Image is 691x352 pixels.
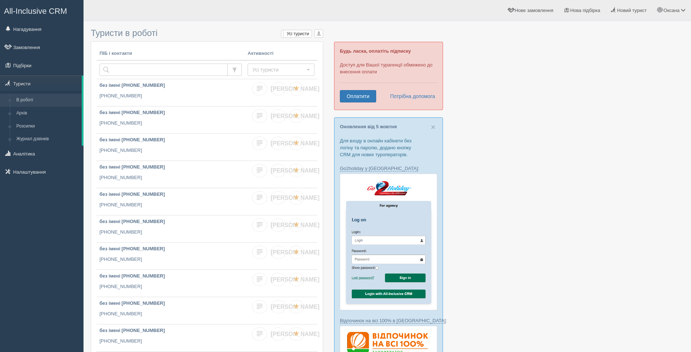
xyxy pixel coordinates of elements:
[271,191,286,205] a: [PERSON_NAME]
[99,147,242,154] p: [PHONE_NUMBER]
[0,0,83,20] a: All-Inclusive CRM
[515,8,553,13] span: Нове замовлення
[99,311,242,317] p: [PHONE_NUMBER]
[99,137,165,142] b: без імені [PHONE_NUMBER]
[570,8,600,13] span: Нова підбірка
[271,113,320,119] span: [PERSON_NAME]
[252,66,305,73] span: Усі туристи
[340,165,437,172] p: :
[97,324,245,351] a: без імені [PHONE_NUMBER] [PHONE_NUMBER]
[97,243,245,270] a: без імені [PHONE_NUMBER] [PHONE_NUMBER]
[271,273,286,286] a: [PERSON_NAME]
[97,188,245,215] a: без імені [PHONE_NUMBER] [PHONE_NUMBER]
[271,137,286,150] a: [PERSON_NAME]
[99,93,242,100] p: [PHONE_NUMBER]
[340,318,446,324] a: Відпочинок на всі 100% в [GEOGRAPHIC_DATA]
[97,270,245,297] a: без імені [PHONE_NUMBER] [PHONE_NUMBER]
[99,219,165,224] b: без імені [PHONE_NUMBER]
[97,79,245,106] a: без імені [PHONE_NUMBER] [PHONE_NUMBER]
[13,120,82,133] a: Розсилки
[271,218,286,232] a: [PERSON_NAME]
[99,174,242,181] p: [PHONE_NUMBER]
[99,110,165,115] b: без імені [PHONE_NUMBER]
[385,90,435,102] a: Потрібна допомога
[271,195,320,201] span: [PERSON_NAME]
[99,164,165,170] b: без імені [PHONE_NUMBER]
[271,246,286,259] a: [PERSON_NAME]
[271,140,320,146] span: [PERSON_NAME]
[663,8,679,13] span: Оксана
[99,300,165,306] b: без імені [PHONE_NUMBER]
[271,86,320,92] span: [PERSON_NAME]
[271,249,320,255] span: [PERSON_NAME]
[245,47,317,60] th: Активності
[99,283,242,290] p: [PHONE_NUMBER]
[13,133,82,146] a: Журнал дзвінків
[271,304,320,310] span: [PERSON_NAME]
[99,229,242,236] p: [PHONE_NUMBER]
[99,64,228,76] input: Пошук за ПІБ, паспортом або контактами
[97,134,245,161] a: без імені [PHONE_NUMBER] [PHONE_NUMBER]
[97,47,245,60] th: ПІБ і контакти
[271,276,320,283] span: [PERSON_NAME]
[99,273,165,279] b: без імені [PHONE_NUMBER]
[91,28,158,38] span: Туристи в роботі
[99,191,165,197] b: без імені [PHONE_NUMBER]
[271,327,286,341] a: [PERSON_NAME]
[97,297,245,324] a: без імені [PHONE_NUMBER] [PHONE_NUMBER]
[340,90,376,102] a: Оплатити
[340,137,437,158] p: Для входу в онлайн кабінети без логіну та паролю, додано кнопку CRM для нових туроператорів.
[99,120,242,127] p: [PHONE_NUMBER]
[4,7,67,16] span: All-Inclusive CRM
[99,246,165,251] b: без імені [PHONE_NUMBER]
[271,167,320,174] span: [PERSON_NAME]
[271,300,286,313] a: [PERSON_NAME]
[99,82,165,88] b: без імені [PHONE_NUMBER]
[340,166,418,171] a: Go2holiday у [GEOGRAPHIC_DATA]
[97,106,245,133] a: без імені [PHONE_NUMBER] [PHONE_NUMBER]
[340,48,411,54] b: Будь ласка, оплатіть підписку
[13,107,82,120] a: Архів
[271,222,320,228] span: [PERSON_NAME]
[271,109,286,123] a: [PERSON_NAME]
[340,317,437,324] p: :
[99,328,165,333] b: без імені [PHONE_NUMBER]
[340,124,397,129] a: Оновлення від 5 жовтня
[97,161,245,188] a: без імені [PHONE_NUMBER] [PHONE_NUMBER]
[431,123,435,131] span: ×
[13,94,82,107] a: В роботі
[248,64,314,76] button: Усі туристи
[334,42,443,110] div: Доступ для Вашої турагенції обмежено до внесення оплати
[617,8,647,13] span: Новий турист
[99,256,242,263] p: [PHONE_NUMBER]
[340,174,437,310] img: go2holiday-login-via-crm-for-travel-agents.png
[99,338,242,345] p: [PHONE_NUMBER]
[431,123,435,131] button: Close
[271,82,286,96] a: [PERSON_NAME]
[99,202,242,209] p: [PHONE_NUMBER]
[97,215,245,242] a: без імені [PHONE_NUMBER] [PHONE_NUMBER]
[271,331,320,337] span: [PERSON_NAME]
[271,164,286,177] a: [PERSON_NAME]
[281,30,312,37] label: Усі туристи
